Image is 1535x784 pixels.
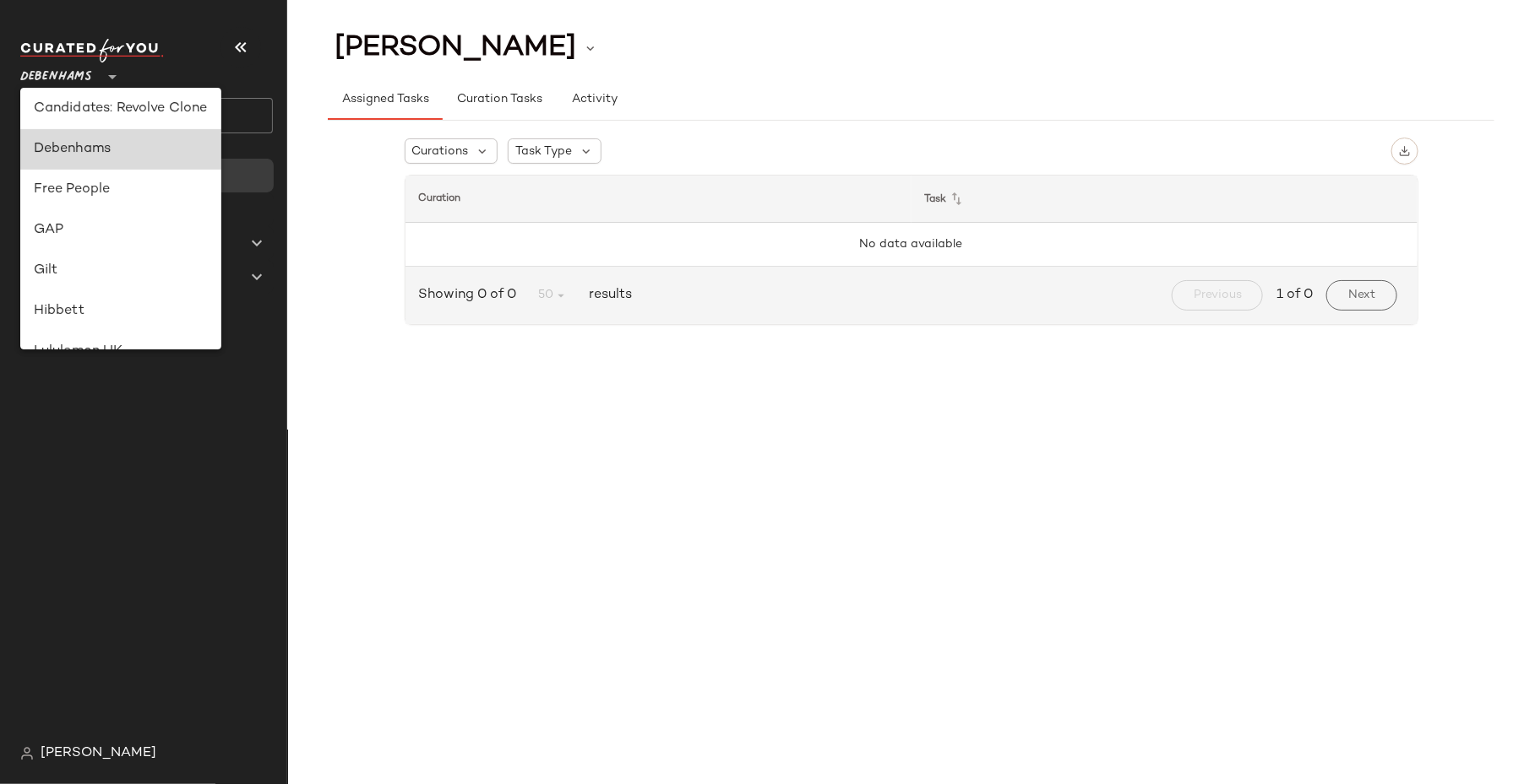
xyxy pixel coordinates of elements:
span: (0) [168,234,189,253]
span: Showing 0 of 0 [419,285,524,305]
img: cfy_white_logo.C9jOOHJF.svg [20,39,164,62]
span: results [582,285,632,305]
img: svg%3e [27,167,44,184]
th: Curation [406,176,912,223]
span: Curations [412,143,469,160]
button: Next [1326,280,1396,311]
span: Global Clipboards [57,234,168,253]
span: Debenhams [20,57,92,88]
span: [PERSON_NAME] [335,32,576,64]
span: Assigned Tasks [341,93,429,106]
span: Dashboard [54,166,121,186]
span: Curations [57,268,118,287]
span: Curation Tasks [456,93,542,106]
span: Activity [571,93,618,106]
td: No data available [406,223,1418,267]
th: Task [912,176,1418,223]
span: Next [1347,289,1375,302]
span: 1 of 0 [1276,285,1313,305]
span: All Products [57,200,133,219]
img: svg%3e [20,747,34,760]
span: [PERSON_NAME] [41,743,156,764]
span: Task Type [515,143,572,160]
img: svg%3e [1399,145,1411,157]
